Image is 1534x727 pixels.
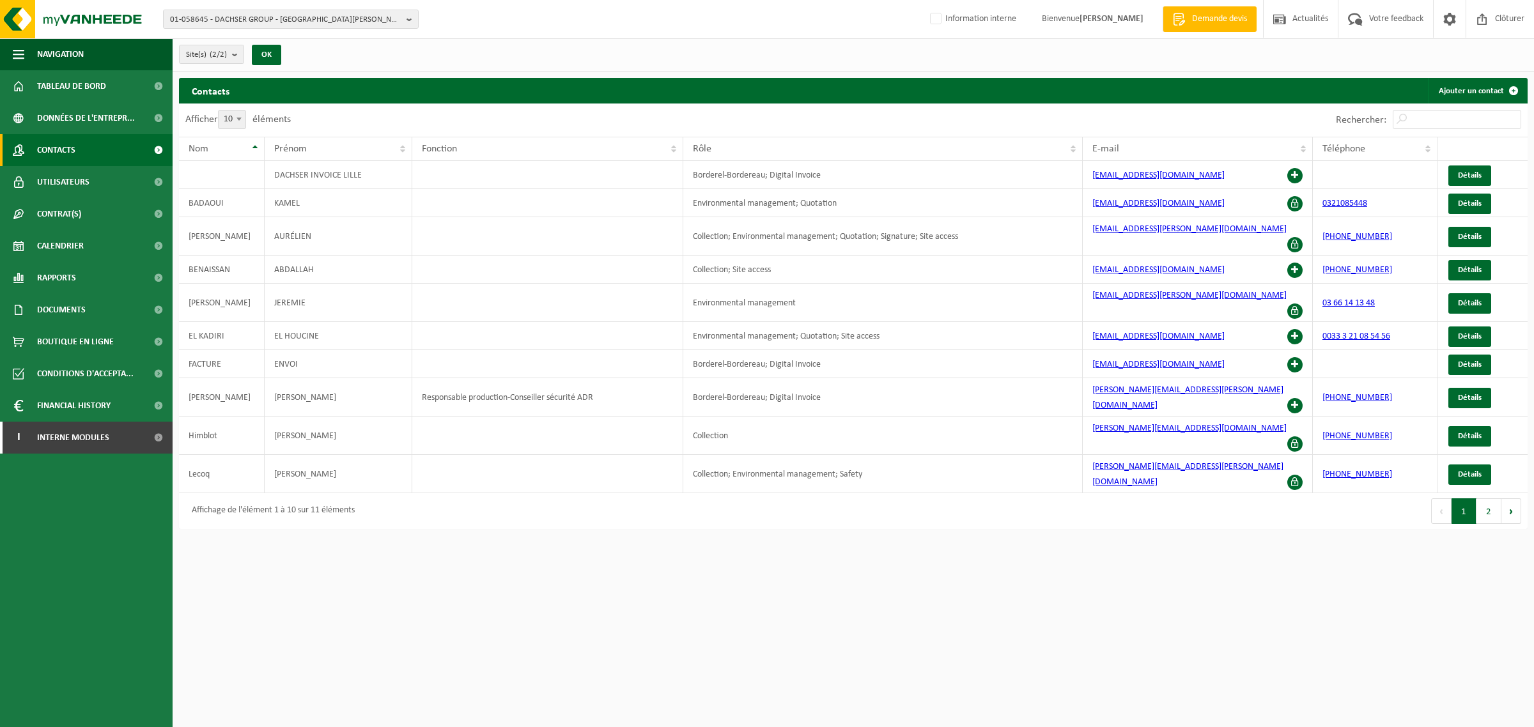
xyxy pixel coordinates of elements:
a: Détails [1448,355,1491,375]
td: EL HOUCINE [265,322,413,350]
td: Environmental management; Quotation; Site access [683,322,1083,350]
a: [PERSON_NAME][EMAIL_ADDRESS][PERSON_NAME][DOMAIN_NAME] [1092,385,1283,410]
a: Détails [1448,426,1491,447]
td: BADAOUI [179,189,265,217]
span: Utilisateurs [37,166,89,198]
a: [PHONE_NUMBER] [1322,232,1392,241]
a: [PHONE_NUMBER] [1322,393,1392,402]
a: [EMAIL_ADDRESS][PERSON_NAME][DOMAIN_NAME] [1092,224,1287,234]
a: Détails [1448,260,1491,280]
td: Responsable production-Conseiller sécurité ADR [412,378,683,417]
td: AURÉLIEN [265,217,413,256]
span: Navigation [37,38,84,70]
span: Téléphone [1322,144,1365,154]
td: FACTURE [179,350,265,378]
span: Détails [1458,299,1482,307]
strong: [PERSON_NAME] [1080,14,1143,24]
span: Boutique en ligne [37,326,114,358]
label: Afficher éléments [185,114,291,125]
a: Détails [1448,293,1491,314]
a: [EMAIL_ADDRESS][DOMAIN_NAME] [1092,265,1225,275]
a: 03 66 14 13 48 [1322,298,1375,308]
a: Détails [1448,165,1491,186]
a: Détails [1448,388,1491,408]
span: Détails [1458,266,1482,274]
td: Collection [683,417,1083,455]
td: ENVOI [265,350,413,378]
label: Rechercher: [1336,115,1386,125]
div: Affichage de l'élément 1 à 10 sur 11 éléments [185,500,355,523]
button: 01-058645 - DACHSER GROUP - [GEOGRAPHIC_DATA][PERSON_NAME][PERSON_NAME][DEMOGRAPHIC_DATA] ZONE IN... [163,10,419,29]
span: Détails [1458,394,1482,402]
a: Ajouter un contact [1429,78,1526,103]
label: Information interne [927,10,1016,29]
td: Lecoq [179,455,265,493]
td: Collection; Environmental management; Safety [683,455,1083,493]
td: [PERSON_NAME] [265,417,413,455]
count: (2/2) [210,50,227,59]
span: Conditions d'accepta... [37,358,134,390]
td: Borderel-Bordereau; Digital Invoice [683,350,1083,378]
span: Données de l'entrepr... [37,102,135,134]
button: Site(s)(2/2) [179,45,244,64]
span: Rôle [693,144,711,154]
span: Prénom [274,144,307,154]
span: Demande devis [1189,13,1250,26]
td: Environmental management [683,284,1083,322]
span: Contacts [37,134,75,166]
button: Previous [1431,498,1452,524]
span: Détails [1458,233,1482,241]
td: JEREMIE [265,284,413,322]
a: [PHONE_NUMBER] [1322,265,1392,275]
td: [PERSON_NAME] [265,378,413,417]
span: Calendrier [37,230,84,262]
span: Contrat(s) [37,198,81,230]
a: [PERSON_NAME][EMAIL_ADDRESS][PERSON_NAME][DOMAIN_NAME] [1092,462,1283,487]
a: Détails [1448,194,1491,214]
span: 01-058645 - DACHSER GROUP - [GEOGRAPHIC_DATA][PERSON_NAME][PERSON_NAME][DEMOGRAPHIC_DATA] ZONE IN... [170,10,401,29]
button: 1 [1452,498,1476,524]
a: Détails [1448,326,1491,347]
span: Tableau de bord [37,70,106,102]
span: Détails [1458,199,1482,208]
span: Détails [1458,432,1482,440]
td: ABDALLAH [265,256,413,284]
a: [EMAIL_ADDRESS][DOMAIN_NAME] [1092,171,1225,180]
td: Himblot [179,417,265,455]
a: [EMAIL_ADDRESS][DOMAIN_NAME] [1092,332,1225,341]
td: Collection; Environmental management; Quotation; Signature; Site access [683,217,1083,256]
a: [PHONE_NUMBER] [1322,470,1392,479]
span: Fonction [422,144,457,154]
span: Documents [37,294,86,326]
a: [EMAIL_ADDRESS][DOMAIN_NAME] [1092,360,1225,369]
a: [EMAIL_ADDRESS][PERSON_NAME][DOMAIN_NAME] [1092,291,1287,300]
td: [PERSON_NAME] [179,378,265,417]
span: Financial History [37,390,111,422]
td: [PERSON_NAME] [265,455,413,493]
span: 10 [218,110,246,129]
span: E-mail [1092,144,1119,154]
td: Collection; Site access [683,256,1083,284]
span: Détails [1458,332,1482,341]
span: Interne modules [37,422,109,454]
span: 10 [219,111,245,128]
td: [PERSON_NAME] [179,284,265,322]
a: Détails [1448,227,1491,247]
td: Borderel-Bordereau; Digital Invoice [683,378,1083,417]
a: Demande devis [1163,6,1257,32]
button: OK [252,45,281,65]
td: BENAISSAN [179,256,265,284]
td: EL KADIRI [179,322,265,350]
span: Détails [1458,171,1482,180]
td: Borderel-Bordereau; Digital Invoice [683,161,1083,189]
span: Détails [1458,360,1482,369]
span: Nom [189,144,208,154]
button: Next [1501,498,1521,524]
td: Environmental management; Quotation [683,189,1083,217]
a: [PHONE_NUMBER] [1322,431,1392,441]
a: [EMAIL_ADDRESS][DOMAIN_NAME] [1092,199,1225,208]
td: DACHSER INVOICE LILLE [265,161,413,189]
button: 2 [1476,498,1501,524]
span: Rapports [37,262,76,294]
a: 0033 3 21 08 54 56 [1322,332,1390,341]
